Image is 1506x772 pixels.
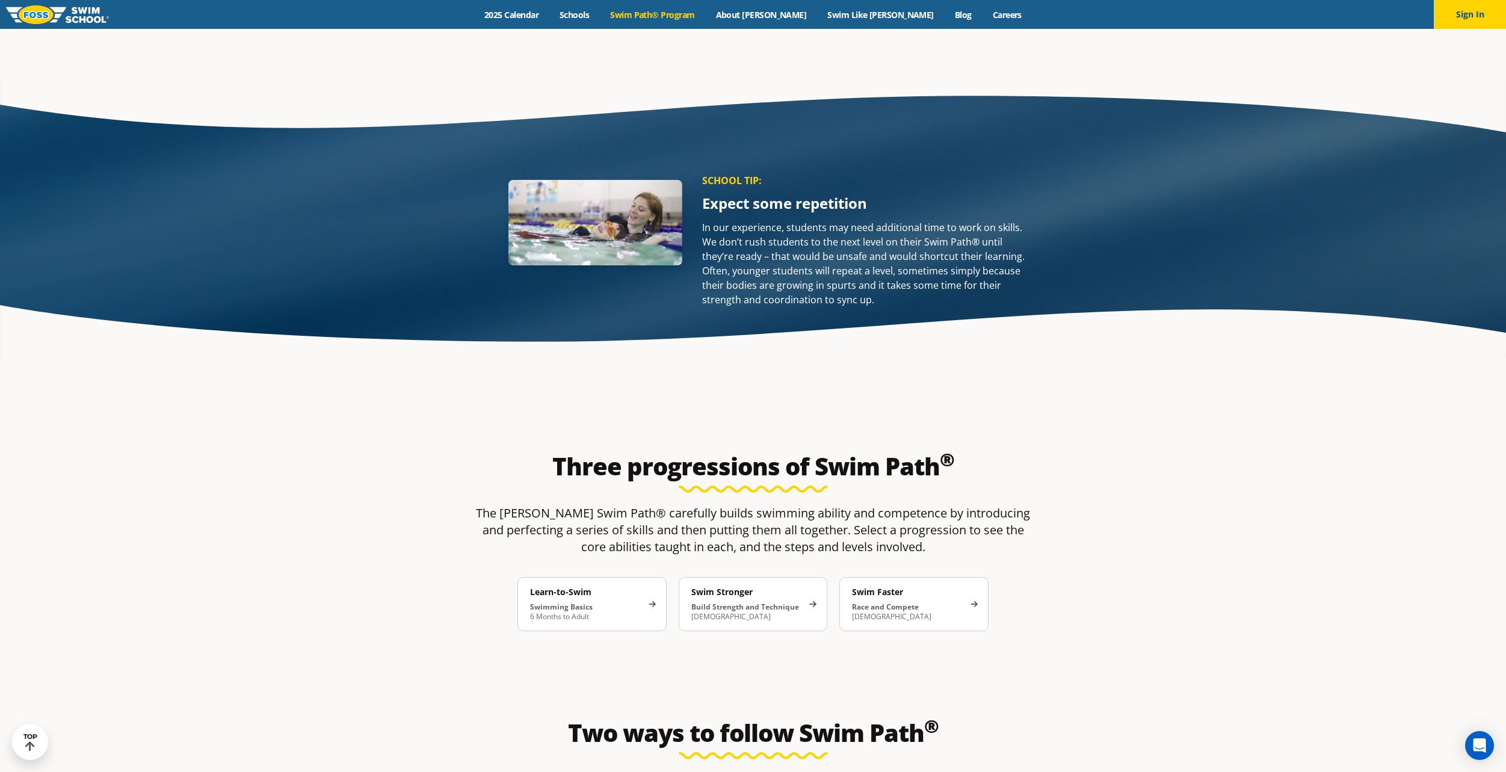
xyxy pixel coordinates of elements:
[600,9,705,20] a: Swim Path® Program
[982,9,1032,20] a: Careers
[469,452,1037,481] h2: Three progressions of Swim Path
[924,714,939,738] sup: ®
[469,505,1037,555] p: The [PERSON_NAME] Swim Path® carefully builds swimming ability and competence by introducing and ...
[852,587,964,598] h4: Swim Faster
[691,602,803,622] p: [DEMOGRAPHIC_DATA]
[702,174,1031,187] p: SCHOOL TIP:
[702,220,1031,307] p: In our experience, students may need additional time to work on skills. We don’t rush students to...
[530,602,642,622] p: 6 Months to Adult
[23,733,37,752] div: TOP
[691,602,799,612] strong: Build Strength and Technique
[6,5,109,24] img: FOSS Swim School Logo
[852,602,919,612] strong: Race and Compete
[691,587,803,598] h4: Swim Stronger
[469,718,1037,747] h2: Two ways to follow Swim Path
[944,9,982,20] a: Blog
[1465,731,1494,760] div: Open Intercom Messenger
[530,602,593,612] strong: Swimming Basics
[702,196,1031,211] p: Expect some repetition
[549,9,600,20] a: Schools
[817,9,945,20] a: Swim Like [PERSON_NAME]
[474,9,549,20] a: 2025 Calendar
[530,587,642,598] h4: Learn-to-Swim
[705,9,817,20] a: About [PERSON_NAME]
[852,602,964,622] p: [DEMOGRAPHIC_DATA]
[940,447,954,472] sup: ®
